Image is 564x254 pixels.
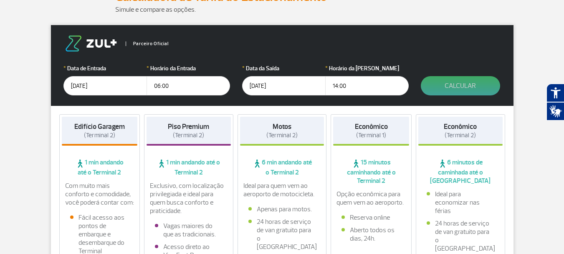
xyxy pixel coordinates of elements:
p: Simule e compare as opções. [115,5,449,15]
button: Abrir tradutor de língua de sinais. [546,102,564,121]
li: Ideal para economizar nas férias [427,190,494,215]
span: 6 min andando até o Terminal 2 [240,158,324,177]
span: 1 min andando até o Terminal 2 [62,158,138,177]
img: logo-zul.png [63,36,119,51]
div: Plugin de acessibilidade da Hand Talk. [546,84,564,121]
span: (Terminal 1) [356,131,386,139]
li: Reserva online [341,213,401,222]
label: Data da Saída [242,64,326,73]
span: 15 minutos caminhando até o Terminal 2 [333,158,409,185]
input: dd/mm/aaaa [63,76,147,95]
p: Ideal para quem vem ao aeroporto de motocicleta. [243,182,321,198]
p: Com muito mais conforto e comodidade, você poderá contar com: [65,182,134,207]
label: Horário da [PERSON_NAME] [325,64,409,73]
p: Opção econômica para quem vem ao aeroporto. [336,190,406,207]
button: Abrir recursos assistivos. [546,84,564,102]
strong: Econômico [444,122,477,131]
strong: Edifício Garagem [74,122,125,131]
input: hh:mm [147,76,230,95]
span: 1 min andando até o Terminal 2 [147,158,231,177]
span: 6 minutos de caminhada até o [GEOGRAPHIC_DATA] [418,158,503,185]
p: Exclusivo, com localização privilegiada e ideal para quem busca conforto e praticidade. [150,182,228,215]
strong: Econômico [355,122,388,131]
strong: Motos [273,122,291,131]
label: Horário da Entrada [147,64,230,73]
li: 24 horas de serviço de van gratuito para o [GEOGRAPHIC_DATA] [248,218,316,251]
li: 24 horas de serviço de van gratuito para o [GEOGRAPHIC_DATA] [427,219,494,253]
strong: Piso Premium [168,122,209,131]
li: Apenas para motos. [248,205,316,213]
span: (Terminal 2) [84,131,115,139]
span: (Terminal 2) [266,131,298,139]
input: dd/mm/aaaa [242,76,326,95]
input: hh:mm [325,76,409,95]
span: (Terminal 2) [445,131,476,139]
span: Parceiro Oficial [126,41,169,46]
span: (Terminal 2) [173,131,204,139]
button: Calcular [421,76,500,95]
li: Vagas maiores do que as tradicionais. [155,222,223,239]
li: Aberto todos os dias, 24h. [341,226,401,243]
label: Data de Entrada [63,64,147,73]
